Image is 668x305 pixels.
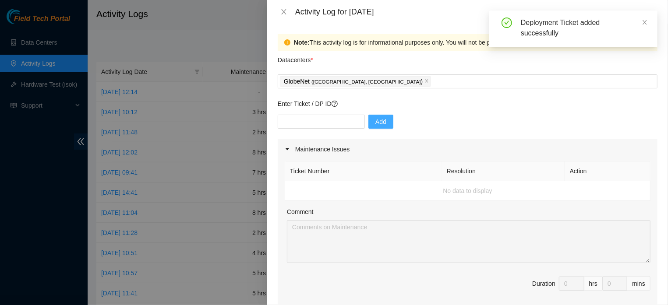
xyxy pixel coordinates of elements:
div: Deployment Ticket added successfully [521,18,647,39]
p: Datacenters [278,51,313,65]
textarea: Comment [287,220,650,263]
span: Add [375,117,386,126]
button: Add [368,115,393,129]
p: Enter Ticket / DP ID [278,99,657,109]
span: check-circle [502,18,512,28]
td: No data to display [285,181,650,201]
div: Duration [532,279,555,288]
span: close [642,19,648,25]
span: exclamation-circle [284,39,290,46]
label: Comment [287,207,314,217]
button: Close [278,8,290,16]
p: GlobeNet ) [284,77,423,87]
span: close [280,8,287,15]
strong: Note: [294,38,310,47]
div: hrs [584,277,603,291]
div: mins [627,277,650,291]
span: ( [GEOGRAPHIC_DATA], [GEOGRAPHIC_DATA] [311,79,421,84]
th: Ticket Number [285,161,442,181]
span: close [424,79,429,84]
div: Activity Log for [DATE] [295,7,657,17]
span: question-circle [332,101,338,107]
span: caret-right [285,147,290,152]
div: Maintenance Issues [278,139,657,159]
th: Action [565,161,650,181]
th: Resolution [442,161,565,181]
